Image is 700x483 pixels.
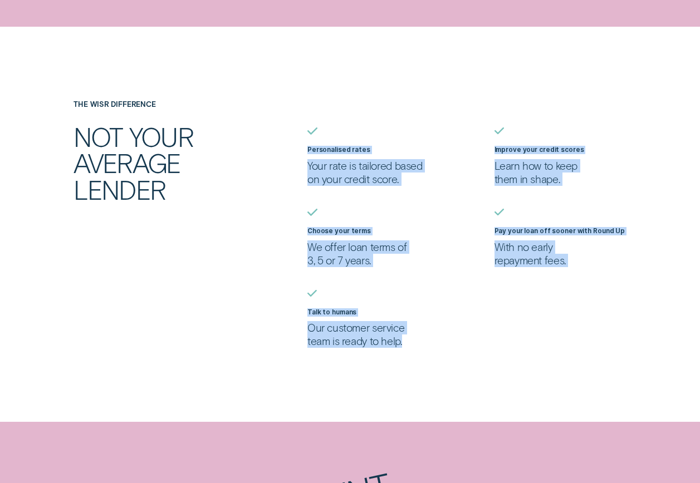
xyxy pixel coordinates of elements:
p: Our customer service team is ready to help. [307,321,439,348]
label: Talk to humans [307,308,356,316]
h4: The Wisr Difference [74,100,252,109]
p: With no early repayment fees. [495,240,626,267]
label: Choose your terms [307,227,371,235]
label: Improve your credit scores [495,146,584,154]
p: Your rate is tailored based on your credit score. [307,159,439,186]
p: We offer loan terms of 3, 5 or 7 years. [307,240,439,267]
label: Pay your loan off sooner with Round Up [495,227,625,235]
p: Learn how to keep them in shape. [495,159,626,186]
h2: Not your average lender [74,124,236,202]
label: Personalised rates [307,146,370,154]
